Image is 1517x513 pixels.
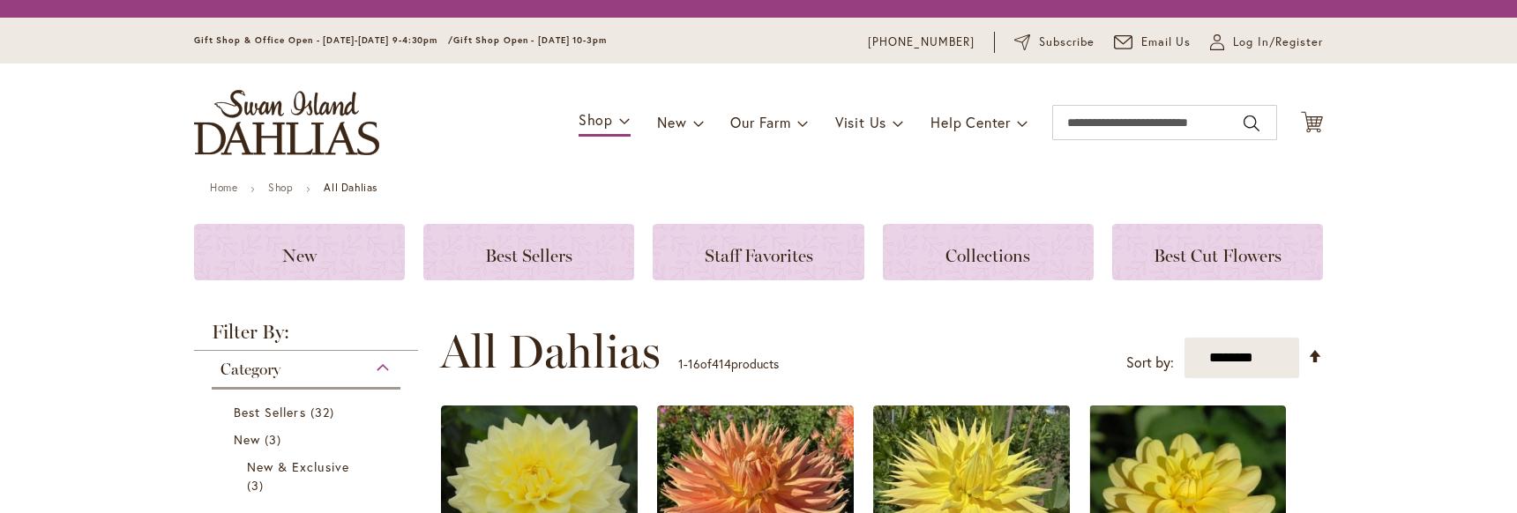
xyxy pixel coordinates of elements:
span: Gift Shop Open - [DATE] 10-3pm [453,34,607,46]
span: All Dahlias [440,325,661,378]
a: store logo [194,90,379,155]
a: Staff Favorites [653,224,863,280]
span: Shop [579,110,613,129]
a: Home [210,181,237,194]
a: New &amp; Exclusive [247,457,370,494]
a: Shop [268,181,293,194]
span: 32 [310,403,339,421]
p: - of products [678,350,779,378]
span: Help Center [930,113,1011,131]
span: 16 [688,355,700,372]
a: New [234,430,383,449]
span: Staff Favorites [705,245,813,266]
a: Best Sellers [234,403,383,421]
a: Email Us [1114,33,1192,51]
span: 414 [712,355,731,372]
span: New [234,431,260,448]
span: 1 [678,355,684,372]
a: Log In/Register [1210,33,1323,51]
span: 3 [265,430,286,449]
span: Log In/Register [1233,33,1323,51]
a: Subscribe [1014,33,1095,51]
span: Visit Us [835,113,886,131]
span: 3 [247,476,268,494]
strong: All Dahlias [324,181,377,194]
span: Gift Shop & Office Open - [DATE]-[DATE] 9-4:30pm / [194,34,453,46]
a: [PHONE_NUMBER] [868,33,975,51]
span: Collections [945,245,1030,266]
a: Collections [883,224,1094,280]
a: Best Cut Flowers [1112,224,1323,280]
a: Best Sellers [423,224,634,280]
strong: Filter By: [194,323,418,351]
span: New [657,113,686,131]
span: Best Cut Flowers [1154,245,1282,266]
span: New [282,245,317,266]
span: Subscribe [1039,33,1095,51]
span: Email Us [1141,33,1192,51]
span: Best Sellers [234,404,306,420]
span: Category [220,360,280,379]
span: Best Sellers [485,245,572,266]
a: New [194,224,405,280]
iframe: Launch Accessibility Center [13,450,63,500]
label: Sort by: [1126,346,1174,379]
span: Our Farm [730,113,790,131]
span: New & Exclusive [247,458,349,475]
